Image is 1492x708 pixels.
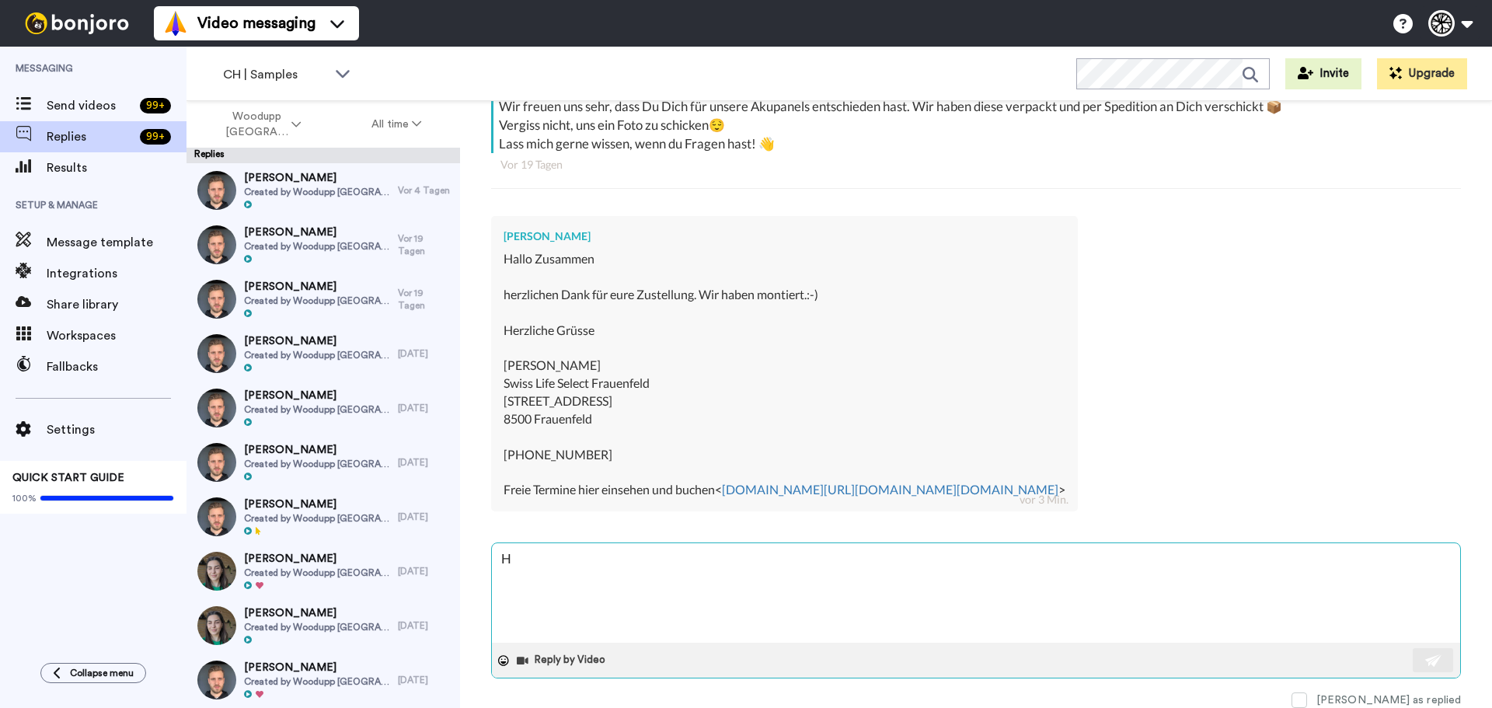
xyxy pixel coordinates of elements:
span: Created by Woodupp [GEOGRAPHIC_DATA] [244,349,390,361]
img: df895eb6-46b7-4d06-9dbe-96d093274ceb-thumb.jpg [197,443,236,482]
span: Created by Woodupp [GEOGRAPHIC_DATA] [244,567,390,579]
span: [PERSON_NAME] [244,170,390,186]
button: All time [336,110,458,138]
div: [DATE] [398,674,452,686]
a: [PERSON_NAME]Created by Woodupp [GEOGRAPHIC_DATA][DATE] [186,544,460,598]
div: Vor 19 Tagen [500,157,1452,173]
img: 8e17e547-09c1-4dce-8b1d-296766cba18e-thumb.jpg [197,225,236,264]
a: [PERSON_NAME]Created by Woodupp [GEOGRAPHIC_DATA][DATE] [186,435,460,490]
a: [DOMAIN_NAME][URL][DOMAIN_NAME][DOMAIN_NAME] [722,482,1058,497]
a: [PERSON_NAME]Created by Woodupp [GEOGRAPHIC_DATA]Vor 19 Tagen [186,218,460,272]
span: 100% [12,492,37,504]
span: [PERSON_NAME] [244,497,390,512]
span: Settings [47,420,186,439]
span: Created by Woodupp [GEOGRAPHIC_DATA] [244,675,390,688]
img: 8e17e547-09c1-4dce-8b1d-296766cba18e-thumb.jpg [197,280,236,319]
a: [PERSON_NAME]Created by Woodupp [GEOGRAPHIC_DATA]Vor 19 Tagen [186,272,460,326]
span: Created by Woodupp [GEOGRAPHIC_DATA] [244,403,390,416]
a: [PERSON_NAME]Created by Woodupp [GEOGRAPHIC_DATA][DATE] [186,381,460,435]
span: [PERSON_NAME] [244,388,390,403]
div: [DATE] [398,456,452,469]
img: 8e17e547-09c1-4dce-8b1d-296766cba18e-thumb.jpg [197,171,236,210]
div: Vor 19 Tagen [398,287,452,312]
img: 26b1fd67-6087-4b02-9559-5638741cea2f-thumb.jpg [197,389,236,427]
span: Created by Woodupp [GEOGRAPHIC_DATA] [244,512,390,525]
span: Send videos [47,96,134,115]
span: [PERSON_NAME] [244,442,390,458]
span: [PERSON_NAME] [244,225,390,240]
div: 99 + [140,98,171,113]
div: [DATE] [398,402,452,414]
span: [PERSON_NAME] [244,660,390,675]
a: [PERSON_NAME]Created by Woodupp [GEOGRAPHIC_DATA][DATE] [186,490,460,544]
img: 8a5b19f2-96df-418e-90b0-03a2816e152d-thumb.jpg [197,552,236,591]
div: [DATE] [398,619,452,632]
a: [PERSON_NAME]Created by Woodupp [GEOGRAPHIC_DATA][DATE] [186,326,460,381]
span: Share library [47,295,186,314]
span: Created by Woodupp [GEOGRAPHIC_DATA] [244,240,390,253]
span: [PERSON_NAME] [244,551,390,567]
span: [PERSON_NAME] [244,333,390,349]
div: Hallo Zusammen herzlichen Dank für eure Zustellung. Wir haben montiert.:-) Herzliche Grüsse [PERS... [504,250,1065,499]
div: [PERSON_NAME] [504,228,1065,244]
span: Created by Woodupp [GEOGRAPHIC_DATA] [244,621,390,633]
span: Workspaces [47,326,186,345]
button: Collapse menu [40,663,146,683]
span: Created by Woodupp [GEOGRAPHIC_DATA] [244,458,390,470]
button: Upgrade [1377,58,1467,89]
img: vm-color.svg [163,11,188,36]
div: Vor 19 Tagen [398,232,452,257]
div: vor 3 Min. [1020,492,1068,507]
img: send-white.svg [1425,654,1442,667]
span: [PERSON_NAME] [244,605,390,621]
button: Reply by Video [515,649,610,672]
span: Results [47,159,186,177]
div: [PERSON_NAME], Vielen Dank für Deine Bestellung bei Woodupp🎉 Wir freuen uns sehr, dass Du Dich fü... [499,60,1457,153]
span: Woodupp [GEOGRAPHIC_DATA] [225,109,288,140]
span: QUICK START GUIDE [12,473,124,483]
a: [PERSON_NAME]Created by Woodupp [GEOGRAPHIC_DATA][DATE] [186,653,460,707]
img: e0671f27-3355-4bdd-8f1b-66934d999a85-thumb.jpg [197,334,236,373]
span: Video messaging [197,12,315,34]
span: Fallbacks [47,357,186,376]
img: bj-logo-header-white.svg [19,12,135,34]
div: [DATE] [398,565,452,577]
span: Created by Woodupp [GEOGRAPHIC_DATA] [244,186,390,198]
button: Invite [1285,58,1361,89]
span: Created by Woodupp [GEOGRAPHIC_DATA] [244,295,390,307]
a: [PERSON_NAME]Created by Woodupp [GEOGRAPHIC_DATA][DATE] [186,598,460,653]
span: Collapse menu [70,667,134,679]
button: Woodupp [GEOGRAPHIC_DATA] [190,103,336,146]
span: Integrations [47,264,186,283]
div: Vor 4 Tagen [398,184,452,197]
img: cb87099d-346f-48a2-b322-ea9459b09dcd-thumb.jpg [197,497,236,536]
span: CH | Samples [223,65,327,84]
div: [DATE] [398,347,452,360]
span: Replies [47,127,134,146]
div: [DATE] [398,511,452,523]
span: [PERSON_NAME] [244,279,390,295]
span: Message template [47,233,186,252]
div: 99 + [140,129,171,145]
img: d7919cfe-8916-47e0-9e00-a495a8d265d2-thumb.jpg [197,661,236,699]
div: Replies [186,148,460,163]
a: [PERSON_NAME]Created by Woodupp [GEOGRAPHIC_DATA]Vor 4 Tagen [186,163,460,218]
div: [PERSON_NAME] as replied [1316,692,1461,708]
img: 8a5b19f2-96df-418e-90b0-03a2816e152d-thumb.jpg [197,606,236,645]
